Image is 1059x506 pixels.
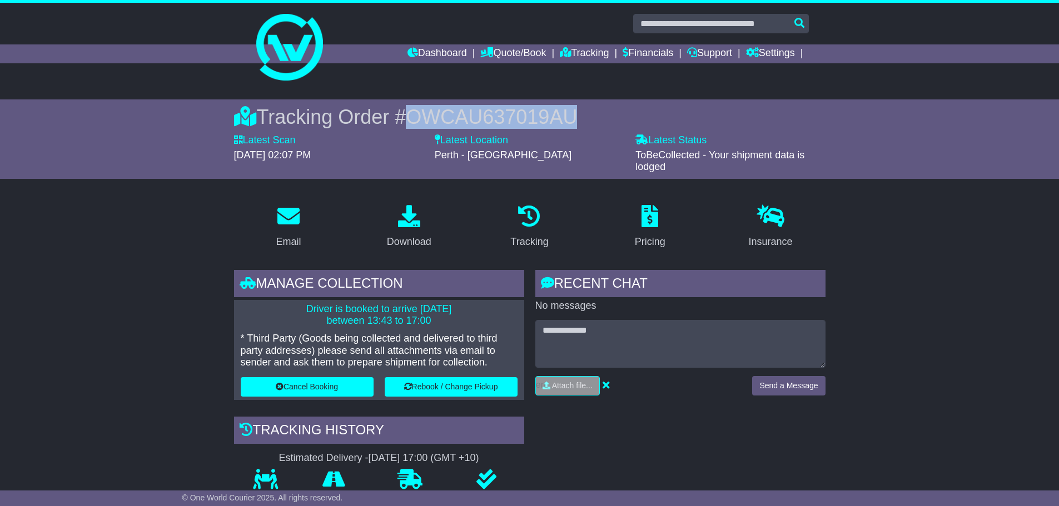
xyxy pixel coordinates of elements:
div: Manage collection [234,270,524,300]
div: Pricing [635,234,665,249]
button: Cancel Booking [241,377,374,397]
label: Latest Location [435,134,508,147]
a: Tracking [503,201,555,253]
button: Rebook / Change Pickup [385,377,518,397]
div: Email [276,234,301,249]
div: Download [387,234,431,249]
label: Latest Status [635,134,707,147]
a: Quote/Book [480,44,546,63]
a: Insurance [742,201,800,253]
span: OWCAU637019AU [406,106,577,128]
p: Driver is booked to arrive [DATE] between 13:43 to 17:00 [241,303,518,327]
div: Tracking [510,234,548,249]
div: Tracking history [234,417,524,447]
div: Estimated Delivery - [234,452,524,464]
a: Download [380,201,439,253]
span: ToBeCollected - Your shipment data is lodged [635,149,804,173]
a: Dashboard [407,44,467,63]
div: Tracking Order # [234,105,826,129]
a: Settings [746,44,795,63]
span: Perth - [GEOGRAPHIC_DATA] [435,149,571,161]
button: Send a Message [752,376,825,395]
p: No messages [535,300,826,312]
a: Support [687,44,732,63]
a: Tracking [560,44,609,63]
p: * Third Party (Goods being collected and delivered to third party addresses) please send all atta... [241,333,518,369]
a: Financials [623,44,673,63]
a: Email [269,201,308,253]
div: Insurance [749,234,793,249]
div: [DATE] 17:00 (GMT +10) [369,452,479,464]
a: Pricing [628,201,673,253]
div: RECENT CHAT [535,270,826,300]
span: [DATE] 02:07 PM [234,149,311,161]
span: © One World Courier 2025. All rights reserved. [182,493,343,502]
label: Latest Scan [234,134,296,147]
